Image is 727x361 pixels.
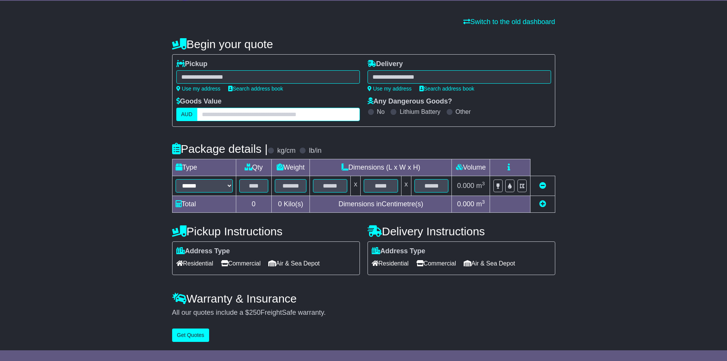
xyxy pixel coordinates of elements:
button: Get Quotes [172,329,210,342]
a: Use my address [368,86,412,92]
sup: 3 [482,199,485,205]
label: Address Type [372,247,426,256]
h4: Warranty & Insurance [172,292,555,305]
td: Dimensions in Centimetre(s) [310,196,452,213]
td: Total [172,196,236,213]
label: kg/cm [277,147,295,155]
span: Commercial [221,257,261,269]
span: 0 [278,200,282,208]
td: Qty [236,159,271,176]
span: m [476,200,485,208]
a: Use my address [176,86,221,92]
span: Air & Sea Depot [268,257,320,269]
h4: Begin your quote [172,38,555,50]
label: Goods Value [176,97,222,106]
sup: 3 [482,181,485,186]
h4: Package details | [172,142,268,155]
span: Commercial [416,257,456,269]
a: Search address book [419,86,474,92]
span: 0.000 [457,200,474,208]
h4: Delivery Instructions [368,225,555,238]
td: x [351,176,361,196]
label: Pickup [176,60,208,68]
td: Type [172,159,236,176]
label: Any Dangerous Goods? [368,97,452,106]
label: AUD [176,108,198,121]
label: lb/in [309,147,321,155]
td: 0 [236,196,271,213]
label: Delivery [368,60,403,68]
a: Search address book [228,86,283,92]
h4: Pickup Instructions [172,225,360,238]
label: No [377,108,385,115]
div: All our quotes include a $ FreightSafe warranty. [172,309,555,317]
td: Volume [452,159,490,176]
a: Remove this item [539,182,546,189]
span: m [476,182,485,189]
span: Residential [176,257,213,269]
a: Switch to the old dashboard [463,18,555,26]
td: x [401,176,411,196]
td: Dimensions (L x W x H) [310,159,452,176]
label: Lithium Battery [400,108,440,115]
span: Residential [372,257,409,269]
td: Weight [271,159,310,176]
span: Air & Sea Depot [464,257,515,269]
span: 250 [249,309,261,316]
span: 0.000 [457,182,474,189]
a: Add new item [539,200,546,208]
label: Address Type [176,247,230,256]
label: Other [456,108,471,115]
td: Kilo(s) [271,196,310,213]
